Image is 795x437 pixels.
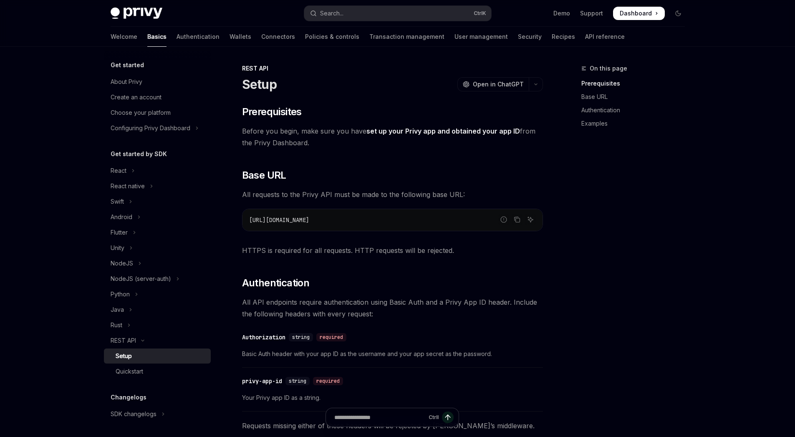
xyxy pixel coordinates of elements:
[104,333,211,348] button: Toggle REST API section
[242,377,282,385] div: privy-app-id
[454,27,508,47] a: User management
[261,27,295,47] a: Connectors
[104,318,211,333] button: Toggle Rust section
[249,216,309,224] span: [URL][DOMAIN_NAME]
[242,349,543,359] span: Basic Auth header with your app ID as the username and your app secret as the password.
[104,179,211,194] button: Toggle React native section
[111,108,171,118] div: Choose your platform
[116,366,143,376] div: Quickstart
[581,77,692,90] a: Prerequisites
[111,258,133,268] div: NodeJS
[242,333,285,341] div: Authorization
[242,245,543,256] span: HTTPS is required for all requests. HTTP requests will be rejected.
[242,125,543,149] span: Before you begin, make sure you have from the Privy Dashboard.
[242,105,302,119] span: Prerequisites
[111,243,124,253] div: Unity
[111,123,190,133] div: Configuring Privy Dashboard
[104,271,211,286] button: Toggle NodeJS (server-auth) section
[613,7,665,20] a: Dashboard
[111,60,144,70] h5: Get started
[111,149,167,159] h5: Get started by SDK
[111,8,162,19] img: dark logo
[334,408,425,427] input: Ask a question...
[498,214,509,225] button: Report incorrect code
[104,302,211,317] button: Toggle Java section
[369,27,444,47] a: Transaction management
[111,77,142,87] div: About Privy
[230,27,251,47] a: Wallets
[104,74,211,89] a: About Privy
[104,287,211,302] button: Toggle Python section
[242,189,543,200] span: All requests to the Privy API must be made to the following base URL:
[442,412,454,423] button: Send message
[366,127,520,136] a: set up your Privy app and obtained your app ID
[104,163,211,178] button: Toggle React section
[289,378,306,384] span: string
[671,7,685,20] button: Toggle dark mode
[512,214,522,225] button: Copy the contents from the code block
[242,276,310,290] span: Authentication
[111,320,122,330] div: Rust
[457,77,529,91] button: Open in ChatGPT
[518,27,542,47] a: Security
[111,212,132,222] div: Android
[305,27,359,47] a: Policies & controls
[104,90,211,105] a: Create an account
[553,9,570,18] a: Demo
[474,10,486,17] span: Ctrl K
[473,80,524,88] span: Open in ChatGPT
[104,121,211,136] button: Toggle Configuring Privy Dashboard section
[316,333,346,341] div: required
[104,225,211,240] button: Toggle Flutter section
[304,6,491,21] button: Open search
[581,104,692,117] a: Authentication
[111,409,156,419] div: SDK changelogs
[104,256,211,271] button: Toggle NodeJS section
[104,407,211,422] button: Toggle SDK changelogs section
[111,336,136,346] div: REST API
[147,27,167,47] a: Basics
[111,166,126,176] div: React
[111,289,130,299] div: Python
[111,181,145,191] div: React native
[313,377,343,385] div: required
[590,63,627,73] span: On this page
[525,214,536,225] button: Ask AI
[320,8,343,18] div: Search...
[111,27,137,47] a: Welcome
[104,194,211,209] button: Toggle Swift section
[111,92,162,102] div: Create an account
[581,90,692,104] a: Base URL
[552,27,575,47] a: Recipes
[177,27,220,47] a: Authentication
[104,240,211,255] button: Toggle Unity section
[242,169,286,182] span: Base URL
[620,9,652,18] span: Dashboard
[116,351,132,361] div: Setup
[242,77,277,92] h1: Setup
[104,349,211,364] a: Setup
[292,334,310,341] span: string
[111,227,128,237] div: Flutter
[242,296,543,320] span: All API endpoints require authentication using Basic Auth and a Privy App ID header. Include the ...
[242,393,543,403] span: Your Privy app ID as a string.
[104,364,211,379] a: Quickstart
[581,117,692,130] a: Examples
[580,9,603,18] a: Support
[585,27,625,47] a: API reference
[111,274,171,284] div: NodeJS (server-auth)
[111,197,124,207] div: Swift
[111,392,146,402] h5: Changelogs
[104,105,211,120] a: Choose your platform
[242,64,543,73] div: REST API
[104,210,211,225] button: Toggle Android section
[111,305,124,315] div: Java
